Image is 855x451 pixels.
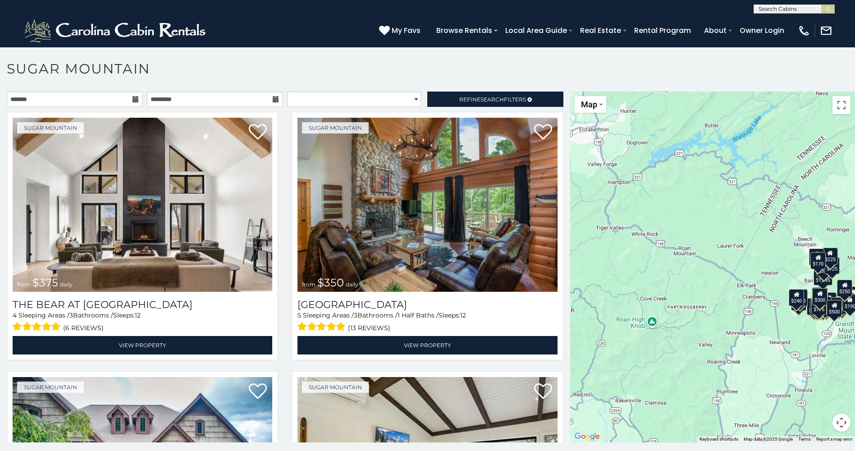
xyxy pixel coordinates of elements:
[700,23,731,38] a: About
[13,311,17,319] span: 4
[572,431,602,442] img: Google
[297,299,557,311] a: [GEOGRAPHIC_DATA]
[23,17,210,44] img: White-1-2.png
[297,118,557,292] img: Grouse Moor Lodge
[810,299,825,316] div: $155
[13,118,272,292] img: The Bear At Sugar Mountain
[32,276,58,289] span: $375
[354,311,357,319] span: 3
[302,281,315,288] span: from
[13,299,272,311] a: The Bear At [GEOGRAPHIC_DATA]
[135,311,141,319] span: 12
[792,289,807,306] div: $210
[13,311,272,334] div: Sleeping Areas / Bathrooms / Sleeps:
[813,287,828,304] div: $265
[534,382,552,401] a: Add to favorites
[575,96,606,113] button: Change map style
[17,122,84,133] a: Sugar Mountain
[249,382,267,401] a: Add to favorites
[700,436,738,442] button: Keyboard shortcuts
[630,23,695,38] a: Rental Program
[63,322,104,334] span: (6 reviews)
[821,292,837,309] div: $200
[816,437,852,442] a: Report a map error
[17,382,84,393] a: Sugar Mountain
[13,336,272,354] a: View Property
[302,122,369,133] a: Sugar Mountain
[297,299,557,311] h3: Grouse Moor Lodge
[814,268,832,285] div: $1,095
[297,311,301,319] span: 5
[13,299,272,311] h3: The Bear At Sugar Mountain
[823,248,838,265] div: $225
[827,300,842,317] div: $500
[735,23,789,38] a: Owner Login
[317,276,344,289] span: $350
[581,100,597,109] span: Map
[572,431,602,442] a: Open this area in Google Maps (opens a new window)
[427,92,563,107] a: RefineSearchFilters
[811,298,827,315] div: $175
[789,289,804,306] div: $240
[480,96,504,103] span: Search
[69,311,73,319] span: 3
[432,23,497,38] a: Browse Rentals
[459,96,526,103] span: Refine Filters
[809,249,824,266] div: $240
[798,24,810,37] img: phone-regular-white.png
[297,118,557,292] a: Grouse Moor Lodge from $350 daily
[812,287,827,304] div: $190
[501,23,572,38] a: Local Area Guide
[297,336,557,354] a: View Property
[346,281,358,288] span: daily
[297,311,557,334] div: Sleeping Areas / Bathrooms / Sleeps:
[832,414,850,432] button: Map camera controls
[379,25,423,37] a: My Favs
[60,281,73,288] span: daily
[348,322,390,334] span: (13 reviews)
[798,437,811,442] a: Terms (opens in new tab)
[831,297,846,314] div: $195
[460,311,466,319] span: 12
[837,280,852,297] div: $250
[832,96,850,114] button: Toggle fullscreen view
[810,252,826,269] div: $170
[824,257,840,274] div: $125
[398,311,439,319] span: 1 Half Baths /
[13,118,272,292] a: The Bear At Sugar Mountain from $375 daily
[249,123,267,142] a: Add to favorites
[302,382,369,393] a: Sugar Mountain
[576,23,626,38] a: Real Estate
[534,123,552,142] a: Add to favorites
[744,437,793,442] span: Map data ©2025 Google
[17,281,31,288] span: from
[812,288,828,305] div: $300
[820,24,832,37] img: mail-regular-white.png
[392,25,421,36] span: My Favs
